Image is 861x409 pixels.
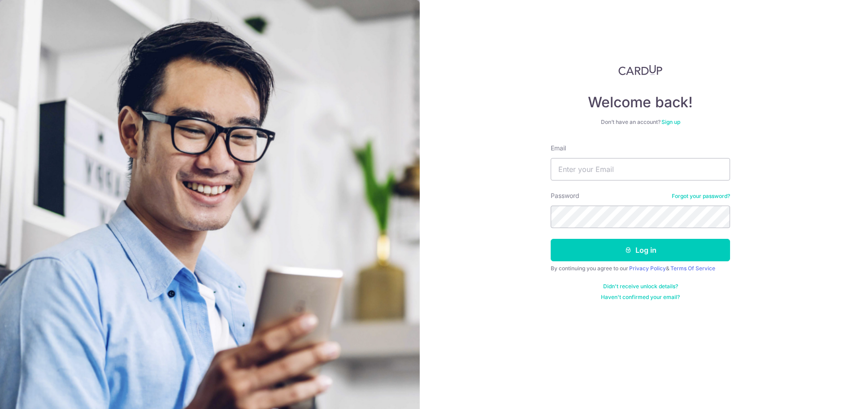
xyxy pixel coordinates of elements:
a: Forgot your password? [672,193,730,200]
div: By continuing you agree to our & [551,265,730,272]
a: Didn't receive unlock details? [603,283,678,290]
a: Terms Of Service [670,265,715,272]
input: Enter your Email [551,158,730,180]
label: Password [551,191,579,200]
button: Log in [551,239,730,261]
a: Sign up [661,119,680,125]
a: Privacy Policy [629,265,666,272]
img: CardUp Logo [618,65,662,75]
h4: Welcome back! [551,93,730,111]
a: Haven't confirmed your email? [601,294,680,301]
label: Email [551,144,566,153]
div: Don’t have an account? [551,119,730,126]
